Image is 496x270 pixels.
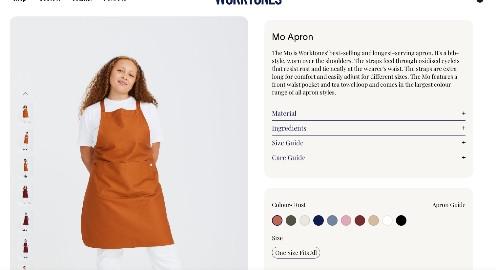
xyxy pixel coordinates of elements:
div: Size [272,234,465,242]
img: burgundy [18,210,33,233]
a: Care Guide [272,154,465,161]
span: • [290,201,293,209]
label: Rust [294,201,306,209]
a: Apron Guide [432,201,465,209]
span: The Mo is Worktones' best-selling and longest-serving apron. It's a bib-style, worn over the shou... [272,49,460,96]
a: Material [272,109,465,117]
h1: Mo Apron [272,33,465,43]
img: burgundy [18,183,33,206]
span: One Size Fits All [275,249,317,257]
div: Colour [272,201,349,209]
button: Previous [21,86,31,101]
img: rust [18,156,33,179]
input: One Size Fits All [272,247,320,259]
img: rust [18,130,33,153]
img: rust [18,103,33,126]
a: Size Guide [272,139,465,147]
img: burgundy [18,237,33,260]
a: Ingredients [272,124,465,132]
